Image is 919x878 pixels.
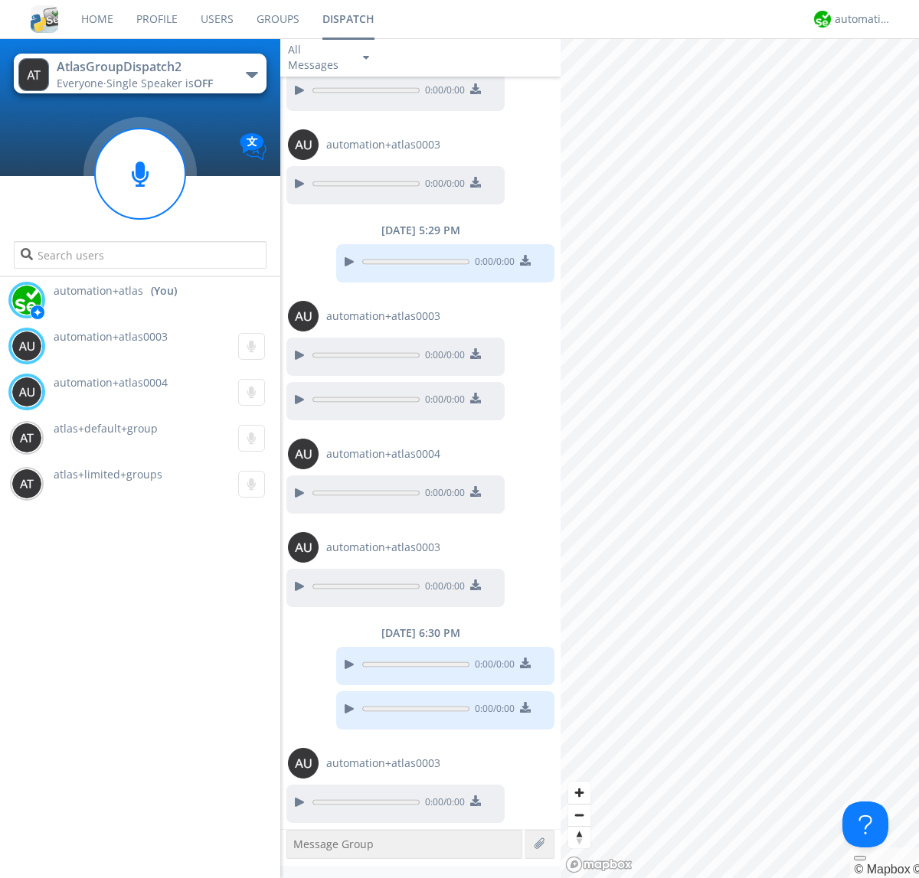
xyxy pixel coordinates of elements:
span: automation+atlas0004 [326,446,440,462]
span: 0:00 / 0:00 [420,83,465,100]
a: Mapbox [854,863,910,876]
span: Single Speaker is [106,76,213,90]
img: download media button [470,393,481,403]
img: d2d01cd9b4174d08988066c6d424eccd [814,11,831,28]
span: OFF [194,76,213,90]
img: 373638.png [11,468,42,499]
img: 373638.png [288,748,319,778]
img: download media button [470,579,481,590]
img: download media button [470,486,481,497]
span: automation+atlas0003 [326,137,440,152]
iframe: Toggle Customer Support [842,801,888,847]
img: 373638.png [288,129,319,160]
img: 373638.png [288,439,319,469]
div: All Messages [288,42,349,73]
img: download media button [470,177,481,188]
img: download media button [520,255,531,266]
img: 373638.png [288,532,319,563]
span: 0:00 / 0:00 [420,393,465,410]
span: 0:00 / 0:00 [420,486,465,503]
div: automation+atlas [835,11,892,27]
img: caret-down-sm.svg [363,56,369,60]
div: [DATE] 6:30 PM [280,625,561,641]
span: 0:00 / 0:00 [469,255,515,272]
img: download media button [470,795,481,806]
a: Mapbox logo [565,856,633,873]
img: download media button [470,348,481,359]
span: 0:00 / 0:00 [420,579,465,596]
span: 0:00 / 0:00 [420,177,465,194]
img: 373638.png [11,423,42,453]
img: 373638.png [11,331,42,361]
span: automation+atlas0004 [54,375,168,390]
span: 0:00 / 0:00 [420,795,465,812]
button: AtlasGroupDispatch2Everyone·Single Speaker isOFF [14,54,266,93]
img: download media button [520,658,531,668]
span: atlas+limited+groups [54,467,162,481]
div: (You) [151,283,177,299]
div: AtlasGroupDispatch2 [57,58,229,76]
img: download media button [520,702,531,713]
img: download media button [470,83,481,94]
img: d2d01cd9b4174d08988066c6d424eccd [11,285,42,315]
button: Reset bearing to north [568,826,590,848]
span: automation+atlas0003 [326,540,440,555]
img: 373638.png [288,301,319,331]
button: Zoom in [568,782,590,804]
span: automation+atlas0003 [54,329,168,344]
span: automation+atlas0003 [326,308,440,324]
div: [DATE] 5:29 PM [280,223,561,238]
img: Translation enabled [240,133,267,160]
span: automation+atlas0003 [326,756,440,771]
button: Toggle attribution [854,856,866,860]
span: Zoom out [568,805,590,826]
span: automation+atlas [54,283,143,299]
span: Reset bearing to north [568,827,590,848]
span: 0:00 / 0:00 [469,702,515,719]
input: Search users [14,241,266,269]
img: 373638.png [11,377,42,407]
img: cddb5a64eb264b2086981ab96f4c1ba7 [31,5,58,33]
span: 0:00 / 0:00 [469,658,515,674]
button: Zoom out [568,804,590,826]
span: 0:00 / 0:00 [420,348,465,365]
div: Everyone · [57,76,229,91]
img: 373638.png [18,58,49,91]
span: atlas+default+group [54,421,158,436]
